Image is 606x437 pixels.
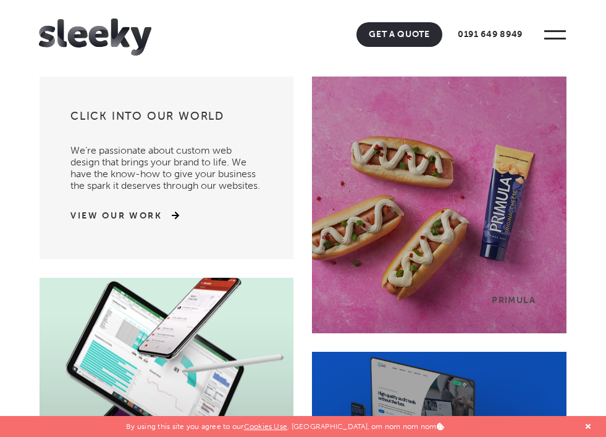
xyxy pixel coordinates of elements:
a: Cookies Use [244,422,288,431]
div: Primula [492,295,536,306]
a: 0191 649 8949 [445,22,535,47]
a: View Our Work [70,210,162,222]
img: arrow [162,211,179,220]
h3: Click into our world [70,109,263,132]
a: Primula [312,74,566,333]
p: We’re passionate about custom web design that brings your brand to life. We have the know-how to ... [70,132,263,191]
p: By using this site you agree to our . [GEOGRAPHIC_DATA], om nom nom nom [126,416,444,431]
a: Get A Quote [356,22,442,47]
img: Sleeky Web Design Newcastle [39,19,151,56]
